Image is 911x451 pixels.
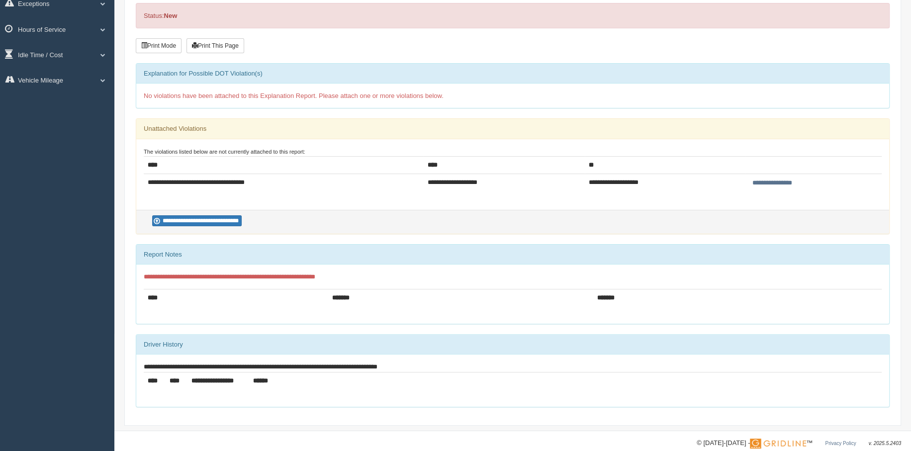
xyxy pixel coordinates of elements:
[136,335,889,355] div: Driver History
[144,149,305,155] small: The violations listed below are not currently attached to this report:
[136,245,889,265] div: Report Notes
[186,38,244,53] button: Print This Page
[869,441,901,446] span: v. 2025.5.2403
[136,119,889,139] div: Unattached Violations
[136,38,182,53] button: Print Mode
[164,12,177,19] strong: New
[697,438,901,449] div: © [DATE]-[DATE] - ™
[144,92,444,99] span: No violations have been attached to this Explanation Report. Please attach one or more violations...
[136,3,890,28] div: Status:
[136,64,889,84] div: Explanation for Possible DOT Violation(s)
[825,441,856,446] a: Privacy Policy
[750,439,806,449] img: Gridline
